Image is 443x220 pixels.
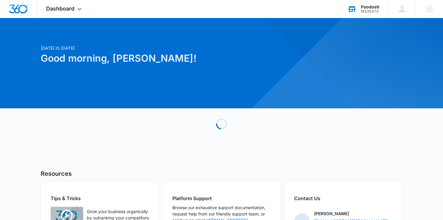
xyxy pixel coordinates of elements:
[294,195,392,202] h2: Contact Us
[41,45,279,51] p: [DATE] is [DATE]
[41,51,279,66] h1: Good morning, [PERSON_NAME]!
[361,9,379,14] div: account id
[314,210,349,217] p: [PERSON_NAME]
[172,195,271,202] h2: Platform Support
[361,5,379,9] div: account name
[51,195,149,202] h2: Tips & Tricks
[41,169,402,178] h5: Resources
[46,5,74,12] span: Dashboard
